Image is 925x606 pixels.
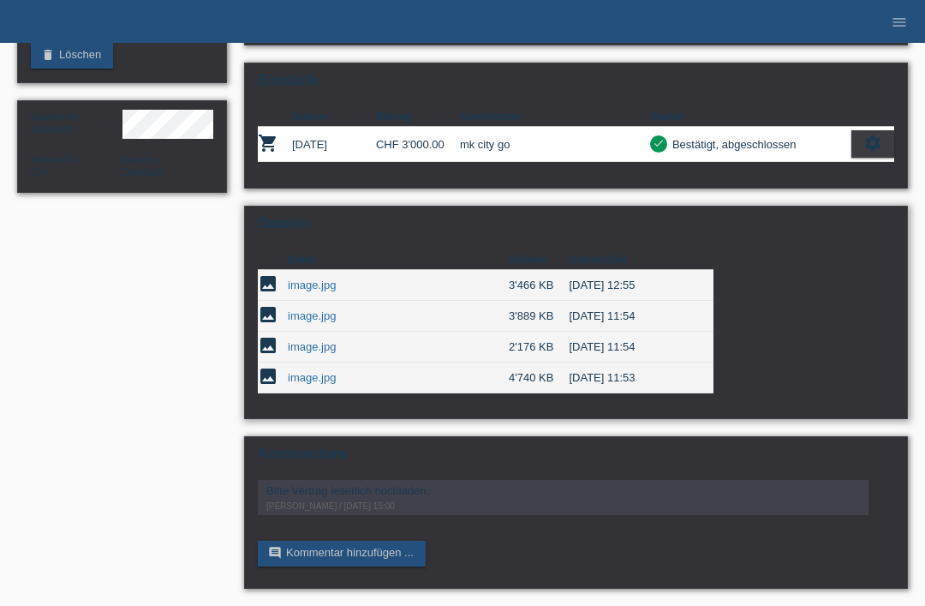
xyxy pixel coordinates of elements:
[266,484,860,497] div: Bitte Vertrag leserlich hochladen.
[258,133,278,153] i: POSP00026021
[292,127,376,162] td: [DATE]
[376,106,460,127] th: Betrag
[258,446,894,471] h2: Kommentare
[667,135,797,153] div: Bestätigt, abgeschlossen
[31,110,122,135] div: Männlich
[258,366,278,387] i: image
[509,301,569,332] td: 3'889 KB
[460,127,650,162] td: mk city go
[288,371,336,384] a: image.jpg
[266,501,860,511] div: [PERSON_NAME] / [DATE] 15:00
[258,72,894,98] h2: Einkäufe
[122,154,158,165] span: Sprache
[258,215,894,241] h2: Dateien
[41,48,55,62] i: delete
[509,332,569,363] td: 2'176 KB
[569,270,689,301] td: [DATE] 12:55
[292,106,376,127] th: Datum
[258,541,426,567] a: commentKommentar hinzufügen ...
[258,304,278,325] i: image
[288,309,336,322] a: image.jpg
[891,14,908,31] i: menu
[569,332,689,363] td: [DATE] 11:54
[650,106,851,127] th: Status
[258,335,278,356] i: image
[569,363,689,393] td: [DATE] 11:53
[509,270,569,301] td: 3'466 KB
[509,363,569,393] td: 4'740 KB
[882,16,916,27] a: menu
[122,165,164,178] span: Deutsch
[288,249,509,270] th: Datei
[258,273,278,294] i: image
[509,249,569,270] th: Grösse
[31,43,113,69] a: deleteLöschen
[31,111,78,122] span: Geschlecht
[31,154,78,165] span: Nationalität
[288,279,336,291] a: image.jpg
[288,340,336,353] a: image.jpg
[376,127,460,162] td: CHF 3'000.00
[460,106,650,127] th: Kommentar
[863,134,882,153] i: settings
[268,546,282,560] i: comment
[31,165,47,178] span: Schweiz
[653,137,665,149] i: check
[569,301,689,332] td: [DATE] 11:54
[569,249,689,270] th: Datum/Zeit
